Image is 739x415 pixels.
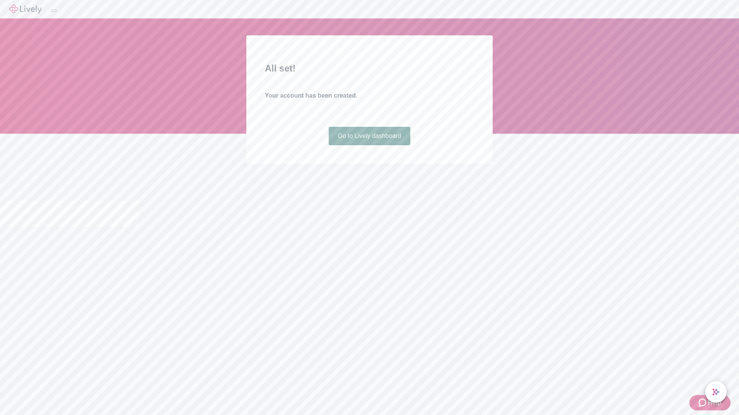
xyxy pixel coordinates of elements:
[699,398,708,407] svg: Zendesk support icon
[689,395,731,410] button: Zendesk support iconHelp
[265,91,474,100] h4: Your account has been created.
[51,10,57,12] button: Log out
[712,388,720,396] svg: Lively AI Assistant
[705,381,727,403] button: chat
[9,5,42,14] img: Lively
[708,398,721,407] span: Help
[265,61,474,75] h2: All set!
[329,127,411,145] a: Go to Lively dashboard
